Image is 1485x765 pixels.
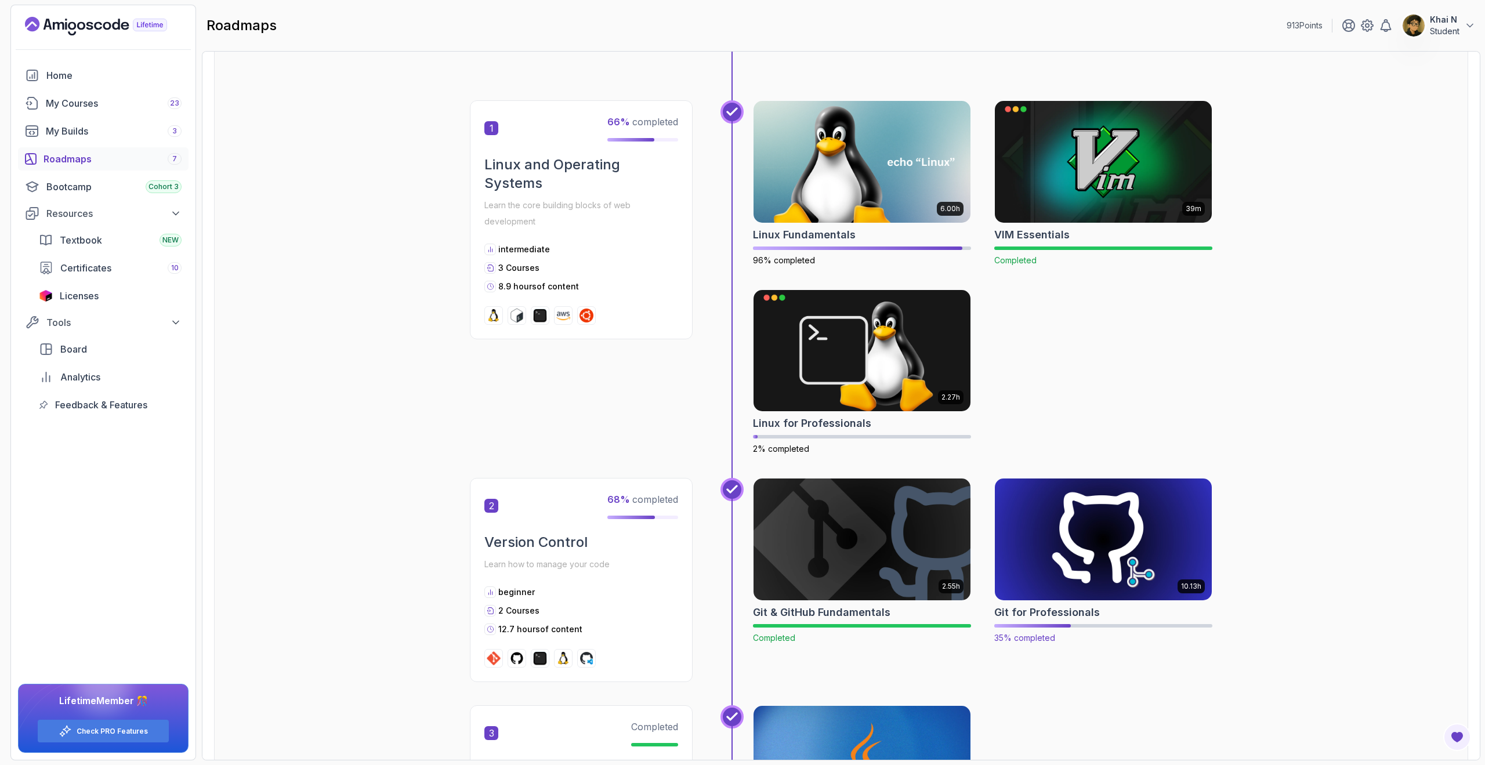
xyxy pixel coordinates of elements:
[994,478,1212,644] a: Git for Professionals card10.13hGit for Professionals35% completed
[607,494,630,505] span: 68 %
[484,155,678,193] h2: Linux and Operating Systems
[60,342,87,356] span: Board
[46,124,182,138] div: My Builds
[46,68,182,82] div: Home
[484,556,678,572] p: Learn how to manage your code
[487,309,501,322] img: linux logo
[1403,14,1425,37] img: user profile image
[487,651,501,665] img: git logo
[60,289,99,303] span: Licenses
[32,393,189,416] a: feedback
[990,476,1218,603] img: Git for Professionals card
[32,284,189,307] a: licenses
[994,604,1100,621] h2: Git for Professionals
[162,235,179,245] span: NEW
[37,719,169,743] button: Check PRO Features
[753,633,795,643] span: Completed
[1430,14,1459,26] p: Khai N
[484,726,498,740] span: 3
[498,281,579,292] p: 8.9 hours of content
[18,203,189,224] button: Resources
[484,499,498,513] span: 2
[60,233,102,247] span: Textbook
[942,582,960,591] p: 2.55h
[18,147,189,171] a: roadmaps
[171,263,179,273] span: 10
[754,290,970,412] img: Linux for Professionals card
[753,604,890,621] h2: Git & GitHub Fundamentals
[753,444,809,454] span: 2% completed
[994,227,1070,243] h2: VIM Essentials
[753,289,971,455] a: Linux for Professionals card2.27hLinux for Professionals2% completed
[994,633,1055,643] span: 35% completed
[498,263,539,273] span: 3 Courses
[148,182,179,191] span: Cohort 3
[607,494,678,505] span: completed
[18,119,189,143] a: builds
[533,651,547,665] img: terminal logo
[25,17,194,35] a: Landing page
[60,370,100,384] span: Analytics
[994,100,1212,266] a: VIM Essentials card39mVIM EssentialsCompleted
[753,227,856,243] h2: Linux Fundamentals
[579,651,593,665] img: codespaces logo
[46,316,182,329] div: Tools
[510,309,524,322] img: bash logo
[498,623,582,635] p: 12.7 hours of content
[754,101,970,223] img: Linux Fundamentals card
[18,312,189,333] button: Tools
[46,206,182,220] div: Resources
[533,309,547,322] img: terminal logo
[753,100,971,266] a: Linux Fundamentals card6.00hLinux Fundamentals96% completed
[484,533,678,552] h2: Version Control
[46,96,182,110] div: My Courses
[55,398,147,412] span: Feedback & Features
[754,478,970,600] img: Git & GitHub Fundamentals card
[77,727,148,736] a: Check PRO Features
[1430,26,1459,37] p: Student
[60,261,111,275] span: Certificates
[18,175,189,198] a: bootcamp
[32,365,189,389] a: analytics
[607,116,678,128] span: completed
[39,290,53,302] img: jetbrains icon
[172,154,177,164] span: 7
[18,92,189,115] a: courses
[556,309,570,322] img: aws logo
[172,126,177,136] span: 3
[498,244,550,255] p: intermediate
[995,101,1212,223] img: VIM Essentials card
[18,64,189,87] a: home
[44,152,182,166] div: Roadmaps
[46,180,182,194] div: Bootcamp
[498,606,539,615] span: 2 Courses
[484,121,498,135] span: 1
[607,116,630,128] span: 66 %
[579,309,593,322] img: ubuntu logo
[32,338,189,361] a: board
[1181,582,1201,591] p: 10.13h
[556,651,570,665] img: linux logo
[510,651,524,665] img: github logo
[631,721,678,733] span: Completed
[32,229,189,252] a: textbook
[994,255,1037,265] span: Completed
[32,256,189,280] a: certificates
[753,415,871,432] h2: Linux for Professionals
[753,255,815,265] span: 96% completed
[207,16,277,35] h2: roadmaps
[940,204,960,213] p: 6.00h
[484,197,678,230] p: Learn the core building blocks of web development
[498,586,535,598] p: beginner
[1287,20,1323,31] p: 913 Points
[170,99,179,108] span: 23
[1186,204,1201,213] p: 39m
[753,478,971,644] a: Git & GitHub Fundamentals card2.55hGit & GitHub FundamentalsCompleted
[1402,14,1476,37] button: user profile imageKhai NStudent
[941,393,960,402] p: 2.27h
[1443,723,1471,751] button: Open Feedback Button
